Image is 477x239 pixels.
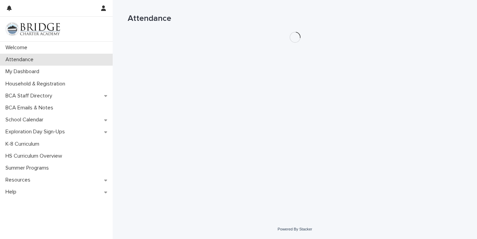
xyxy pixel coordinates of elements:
[3,129,70,135] p: Exploration Day Sign-Ups
[3,68,45,75] p: My Dashboard
[3,177,36,183] p: Resources
[3,153,68,159] p: HS Curriculum Overview
[3,105,59,111] p: BCA Emails & Notes
[3,56,39,63] p: Attendance
[5,22,60,36] img: V1C1m3IdTEidaUdm9Hs0
[3,189,22,195] p: Help
[3,165,54,171] p: Summer Programs
[128,14,462,24] h1: Attendance
[3,117,49,123] p: School Calendar
[3,141,45,147] p: K-8 Curriculum
[278,227,312,231] a: Powered By Stacker
[3,93,58,99] p: BCA Staff Directory
[3,81,71,87] p: Household & Registration
[3,44,33,51] p: Welcome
